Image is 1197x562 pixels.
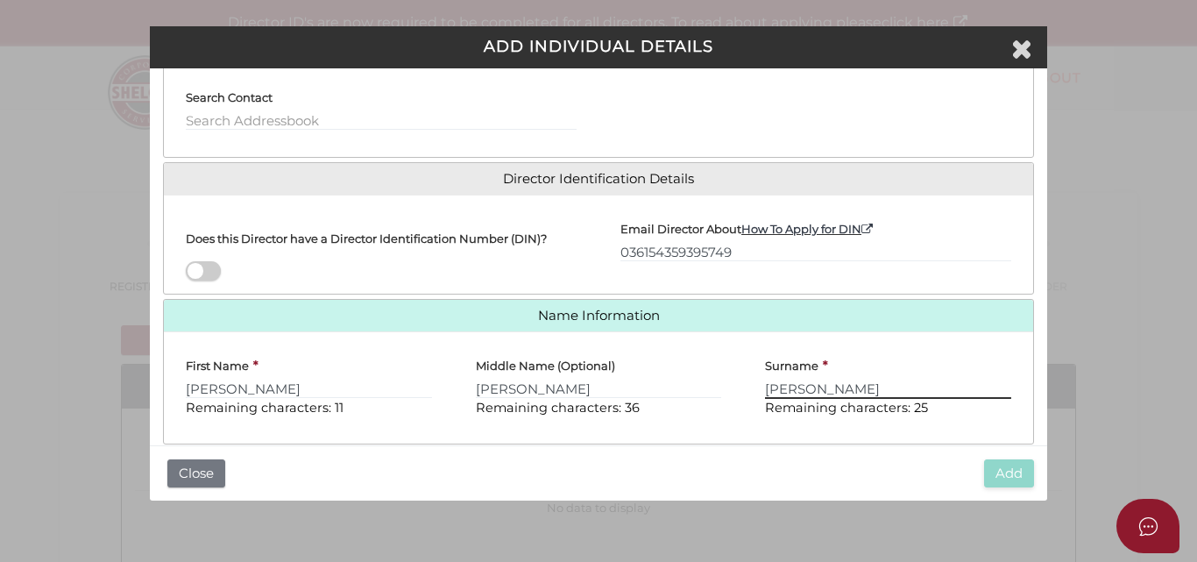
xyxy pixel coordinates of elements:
h4: First Name [186,359,249,372]
h4: Middle Name (Optional) [476,359,615,372]
a: Name Information [177,309,1021,324]
span: Remaining characters: 25 [765,400,928,416]
span: Remaining characters: 11 [186,400,344,416]
button: Add [984,459,1034,488]
button: Open asap [1116,499,1179,553]
h4: Surname [765,359,818,372]
button: Close [167,459,225,488]
span: Remaining characters: 36 [476,400,640,416]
